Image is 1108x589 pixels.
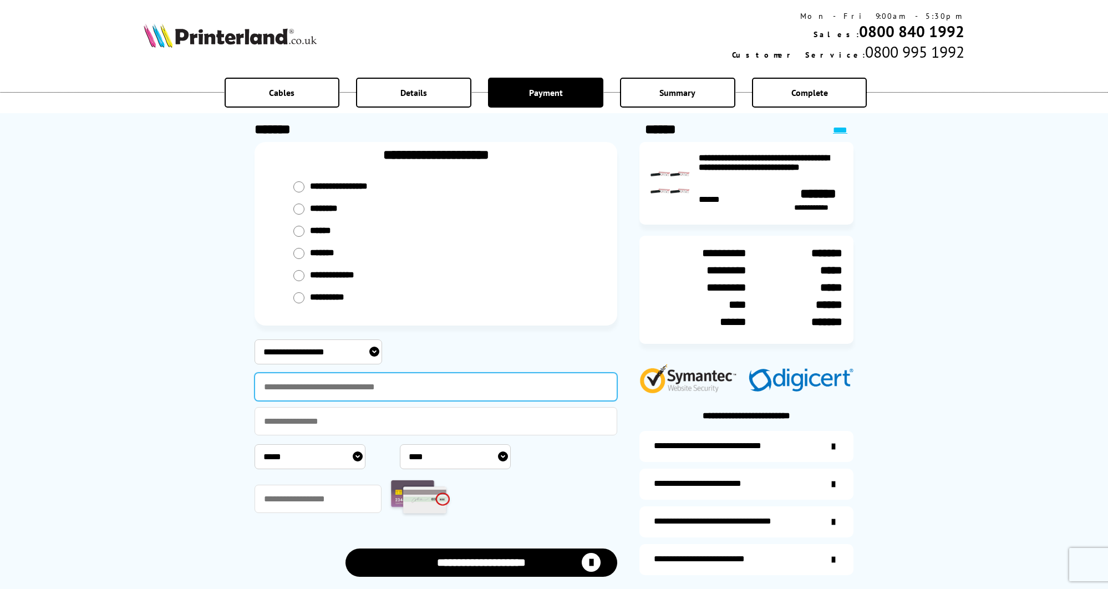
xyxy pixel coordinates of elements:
[639,431,853,462] a: additional-ink
[639,506,853,537] a: additional-cables
[732,11,964,21] div: Mon - Fri 9:00am - 5:30pm
[659,87,695,98] span: Summary
[529,87,563,98] span: Payment
[791,87,828,98] span: Complete
[144,23,317,48] img: Printerland Logo
[269,87,294,98] span: Cables
[732,50,865,60] span: Customer Service:
[865,42,964,62] span: 0800 995 1992
[639,469,853,500] a: items-arrive
[814,29,859,39] span: Sales:
[639,544,853,575] a: secure-website
[400,87,427,98] span: Details
[859,21,964,42] a: 0800 840 1992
